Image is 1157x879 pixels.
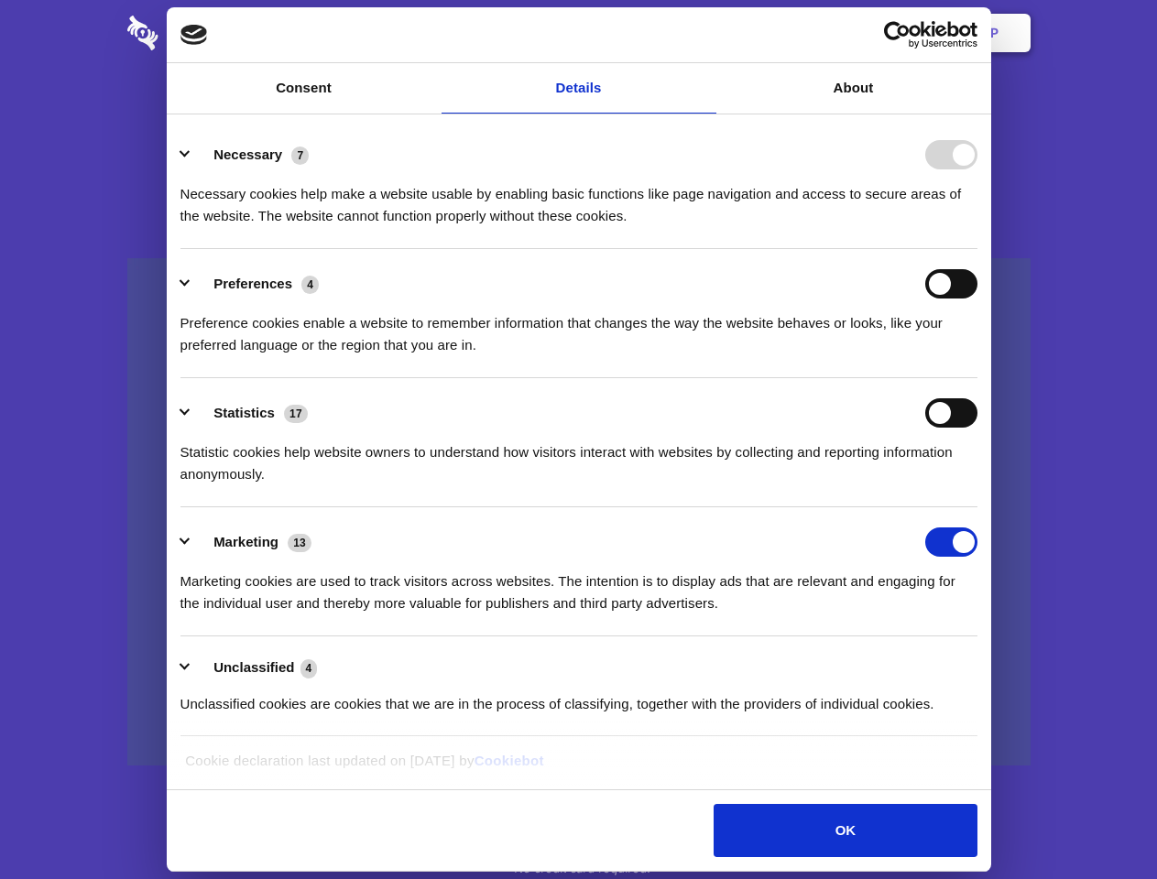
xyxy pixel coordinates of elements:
label: Marketing [213,534,278,549]
div: Necessary cookies help make a website usable by enabling basic functions like page navigation and... [180,169,977,227]
span: 17 [284,405,308,423]
div: Marketing cookies are used to track visitors across websites. The intention is to display ads tha... [180,557,977,614]
a: Contact [743,5,827,61]
label: Necessary [213,146,282,162]
a: Consent [167,63,442,114]
a: Details [442,63,716,114]
div: Cookie declaration last updated on [DATE] by [171,750,986,786]
a: Pricing [538,5,617,61]
img: logo-wordmark-white-trans-d4663122ce5f474addd5e946df7df03e33cb6a1c49d2221995e7729f52c070b2.svg [127,16,284,50]
iframe: Drift Widget Chat Controller [1065,787,1135,857]
span: 4 [301,276,319,294]
a: About [716,63,991,114]
span: 7 [291,146,309,165]
button: OK [714,804,977,857]
div: Unclassified cookies are cookies that we are in the process of classifying, together with the pro... [180,679,977,715]
a: Usercentrics Cookiebot - opens in a new window [817,21,977,49]
a: Cookiebot [475,753,544,768]
span: 4 [300,659,318,678]
a: Login [831,5,911,61]
button: Necessary (7) [180,140,321,169]
button: Marketing (13) [180,527,323,557]
label: Preferences [213,276,292,291]
button: Unclassified (4) [180,657,329,679]
img: logo [180,25,208,45]
div: Statistic cookies help website owners to understand how visitors interact with websites by collec... [180,428,977,485]
label: Statistics [213,405,275,420]
a: Wistia video thumbnail [127,258,1031,766]
span: 13 [288,534,311,552]
h4: Auto-redaction of sensitive data, encrypted data sharing and self-destructing private chats. Shar... [127,167,1031,227]
h1: Eliminate Slack Data Loss. [127,82,1031,148]
div: Preference cookies enable a website to remember information that changes the way the website beha... [180,298,977,356]
button: Statistics (17) [180,398,320,428]
button: Preferences (4) [180,269,331,298]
